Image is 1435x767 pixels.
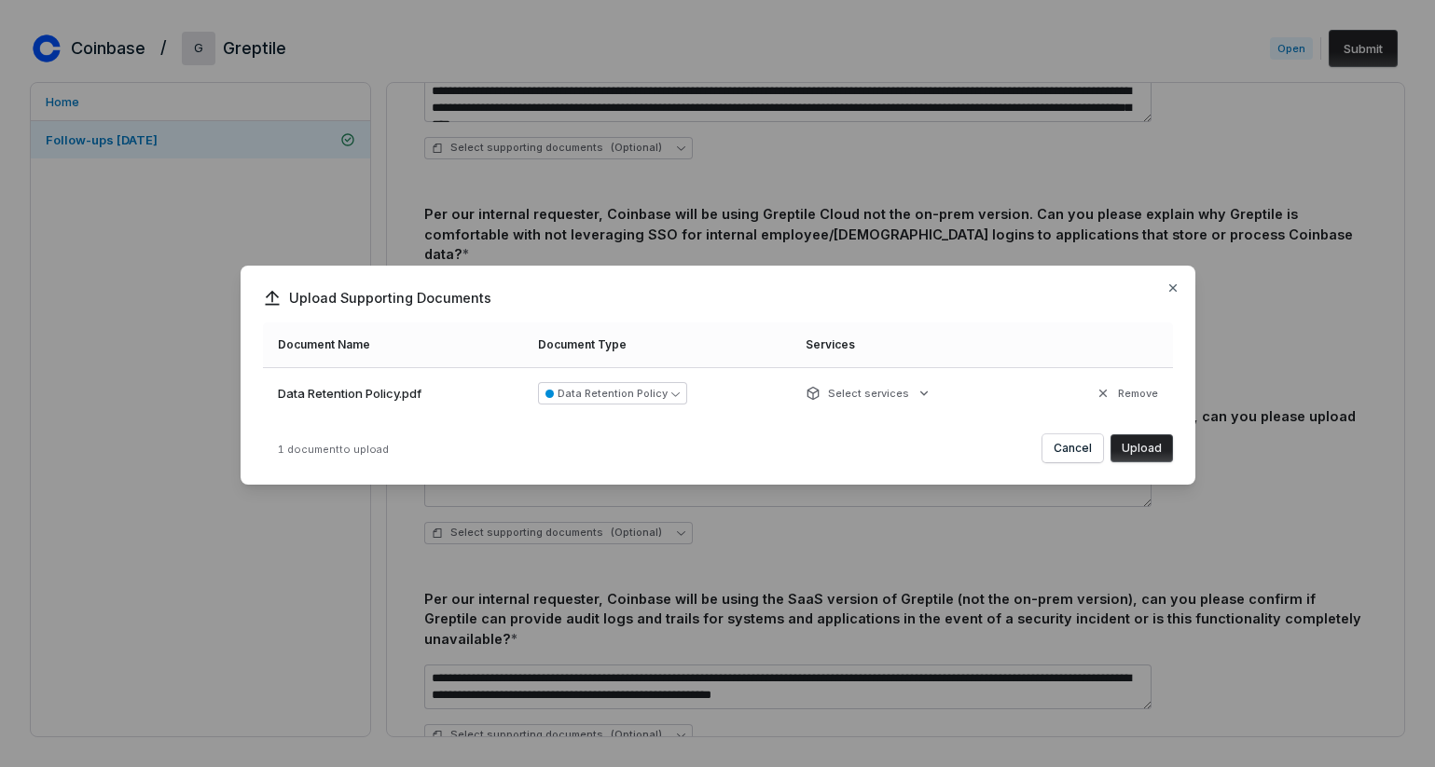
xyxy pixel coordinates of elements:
button: Remove [1090,377,1164,410]
button: Cancel [1042,434,1103,462]
button: Select services [800,377,937,410]
th: Services [794,322,1026,367]
span: Data Retention Policy.pdf [278,385,421,404]
span: 1 document to upload [278,443,389,456]
span: Upload Supporting Documents [263,288,1173,308]
button: Upload [1111,434,1173,462]
th: Document Type [527,322,794,367]
button: Data Retention Policy [538,382,687,404]
th: Document Name [263,322,528,367]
